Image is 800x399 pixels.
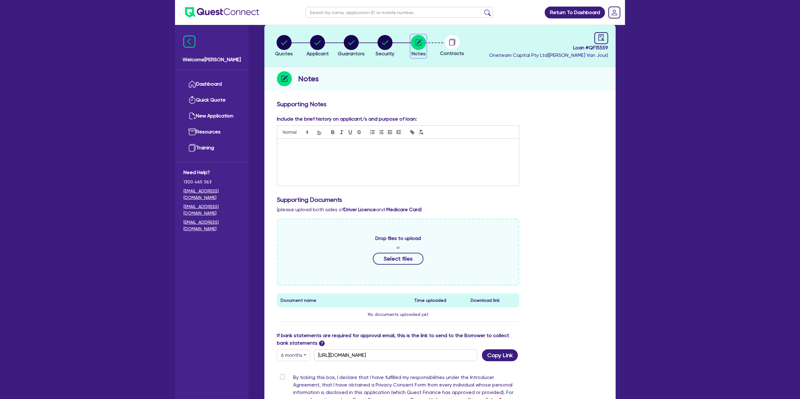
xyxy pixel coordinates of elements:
a: [EMAIL_ADDRESS][DOMAIN_NAME] [183,219,240,232]
b: Driver Licence [344,207,376,212]
span: Security [376,51,394,57]
span: Applicant [307,51,329,57]
th: Time uploaded [410,293,467,307]
button: Security [375,35,395,58]
img: quick-quote [188,96,196,104]
b: Medicare Card [386,207,421,212]
span: Notes [412,51,426,57]
h2: Notes [298,73,319,84]
span: 1300 465 363 [183,179,240,185]
span: Oneteam Capital Pty Ltd ( [PERSON_NAME] Van Jour ) [489,52,608,58]
span: (please upload both sides of and ) [277,207,422,212]
span: Need Help? [183,169,240,176]
span: ? [319,341,325,346]
a: Return To Dashboard [545,7,605,18]
img: training [188,144,196,152]
label: Include the brief history on applicant/s and purpose of loan: [277,115,417,123]
a: Quick Quote [183,92,240,108]
img: resources [188,128,196,136]
button: Copy Link [482,349,518,361]
td: No documents uploaded yet [277,307,519,322]
a: [EMAIL_ADDRESS][DOMAIN_NAME] [183,188,240,201]
img: icon-menu-close [183,36,195,47]
h3: Supporting Documents [277,196,603,203]
img: step-icon [277,71,292,86]
a: Dashboard [183,76,240,92]
span: Quotes [275,51,293,57]
button: Notes [411,35,426,58]
img: quest-connect-logo-blue [185,7,259,17]
button: Dropdown toggle [277,349,310,361]
button: Applicant [306,35,329,58]
button: Quotes [275,35,293,58]
button: Guarantors [337,35,365,58]
button: Select files [373,253,423,265]
h3: Supporting Notes [277,100,603,108]
a: Resources [183,124,240,140]
label: If bank statements are required for approval email, this is the link to send to the Borrower to c... [277,332,519,347]
a: Dropdown toggle [606,4,622,21]
span: Welcome [PERSON_NAME] [182,56,241,63]
span: Drop files to upload [375,235,421,242]
span: Contracts [440,50,464,56]
a: Training [183,140,240,156]
span: audit [598,34,605,41]
span: or [396,245,400,250]
input: Search by name, application ID or mobile number... [306,7,493,18]
a: [EMAIL_ADDRESS][DOMAIN_NAME] [183,203,240,217]
span: Loan # QF15559 [489,44,608,52]
span: Guarantors [338,51,365,57]
th: Download link [467,293,519,307]
th: Document name [277,293,410,307]
img: new-application [188,112,196,120]
a: New Application [183,108,240,124]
